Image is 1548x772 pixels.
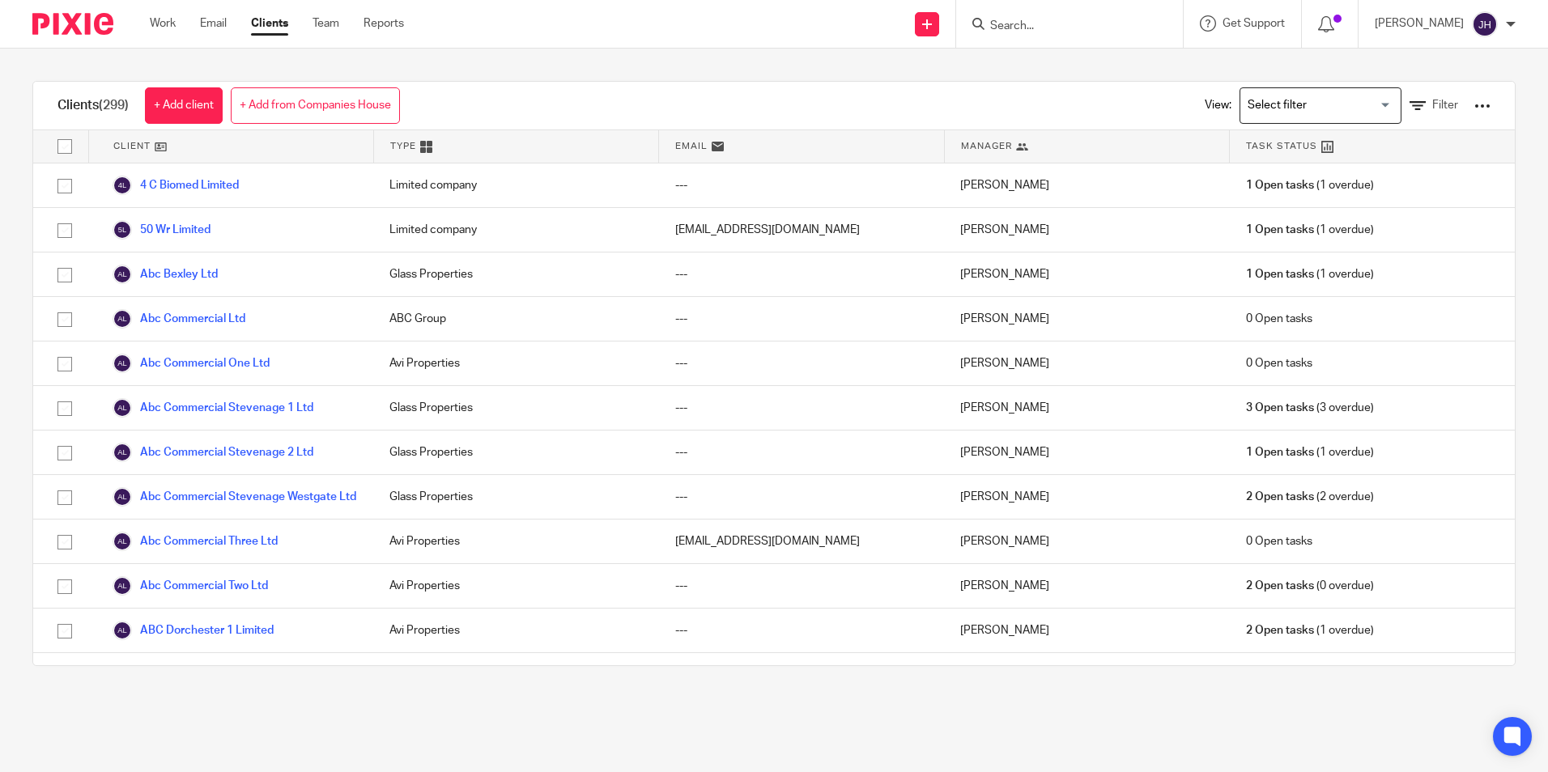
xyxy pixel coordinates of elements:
span: 0 Open tasks [1246,355,1312,371]
a: Team [313,15,339,32]
span: Type [390,139,416,153]
div: --- [659,297,944,341]
span: 1 Open tasks [1246,177,1314,193]
div: --- [659,163,944,207]
img: Pixie [32,13,113,35]
div: --- [659,475,944,519]
a: Abc Commercial Stevenage 2 Ltd [113,443,313,462]
div: [PERSON_NAME] [944,386,1229,430]
div: Limited company [373,163,658,207]
img: svg%3E [113,576,132,596]
a: 50 Wr Limited [113,220,211,240]
img: svg%3E [113,398,132,418]
a: ABC Dorchester 1 Limited [113,621,274,640]
span: Client [113,139,151,153]
span: Filter [1432,100,1458,111]
div: --- [659,564,944,608]
a: Abc Dorchester 2 Ltd [113,665,250,685]
div: [PERSON_NAME] [944,341,1229,385]
div: Glass Properties [373,475,658,519]
span: 2 Open tasks [1246,578,1314,594]
img: svg%3E [113,354,132,373]
img: svg%3E [113,621,132,640]
div: [PERSON_NAME] [944,431,1229,474]
div: [EMAIL_ADDRESS][DOMAIN_NAME] [659,520,944,563]
img: svg%3E [1472,11,1498,37]
a: Reports [364,15,404,32]
span: (1 overdue) [1246,444,1374,460]
p: [PERSON_NAME] [1375,15,1464,32]
span: 3 Open tasks [1246,400,1314,416]
div: Avi Properties [373,609,658,652]
a: Clients [251,15,288,32]
div: [PERSON_NAME] [944,653,1229,697]
div: [PERSON_NAME] [944,297,1229,341]
span: 1 Open tasks [1246,444,1314,460]
span: (0 overdue) [1246,578,1374,594]
div: --- [659,609,944,652]
img: svg%3E [113,665,132,685]
div: --- [659,431,944,474]
span: 0 Open tasks [1246,311,1312,327]
h1: Clients [57,97,129,114]
span: (1 overdue) [1246,177,1374,193]
a: Work [150,15,176,32]
div: Avi Properties [373,341,658,385]
input: Select all [49,131,80,162]
a: Abc Commercial Ltd [113,309,245,329]
div: [PERSON_NAME] [944,564,1229,608]
img: svg%3E [113,265,132,284]
div: --- [659,341,944,385]
a: Abc Bexley Ltd [113,265,218,284]
a: Abc Commercial Two Ltd [113,576,268,596]
div: [PERSON_NAME] [944,252,1229,296]
img: svg%3E [113,532,132,551]
div: [EMAIL_ADDRESS][DOMAIN_NAME] [659,208,944,252]
span: 1 Open tasks [1246,266,1314,282]
div: --- [659,252,944,296]
span: (1 overdue) [1246,266,1374,282]
div: ABC Group [373,297,658,341]
a: Abc Commercial One Ltd [113,354,270,373]
span: 2 Open tasks [1246,622,1314,638]
div: [PERSON_NAME] [944,475,1229,519]
a: Email [200,15,227,32]
a: 4 C Biomed Limited [113,176,239,195]
div: Limited company [373,208,658,252]
span: 1 Open tasks [1246,222,1314,238]
span: Task Status [1246,139,1317,153]
img: svg%3E [113,309,132,329]
span: (1 overdue) [1246,222,1374,238]
input: Search for option [1242,91,1392,120]
span: Manager [961,139,1012,153]
span: (2 overdue) [1246,489,1374,505]
div: Glass Properties [373,386,658,430]
div: [PERSON_NAME] [944,520,1229,563]
div: Search for option [1240,87,1401,124]
div: Glass Properties [373,252,658,296]
div: [PERSON_NAME] [944,163,1229,207]
span: (299) [99,99,129,112]
div: Glass Properties [373,431,658,474]
span: 0 Open tasks [1246,533,1312,549]
div: [PERSON_NAME] [944,609,1229,652]
span: Email [675,139,708,153]
span: Get Support [1223,18,1285,29]
span: 2 Open tasks [1246,489,1314,505]
div: --- [659,653,944,697]
img: svg%3E [113,487,132,507]
div: Avi Properties [373,564,658,608]
div: [PERSON_NAME] [944,208,1229,252]
img: svg%3E [113,443,132,462]
input: Search [989,19,1134,34]
div: Glass Properties [373,653,658,697]
img: svg%3E [113,220,132,240]
span: (1 overdue) [1246,622,1374,638]
a: Abc Commercial Three Ltd [113,532,278,551]
img: svg%3E [113,176,132,195]
a: + Add client [145,87,223,124]
a: + Add from Companies House [231,87,400,124]
div: --- [659,386,944,430]
a: Abc Commercial Stevenage Westgate Ltd [113,487,356,507]
div: Avi Properties [373,520,658,563]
